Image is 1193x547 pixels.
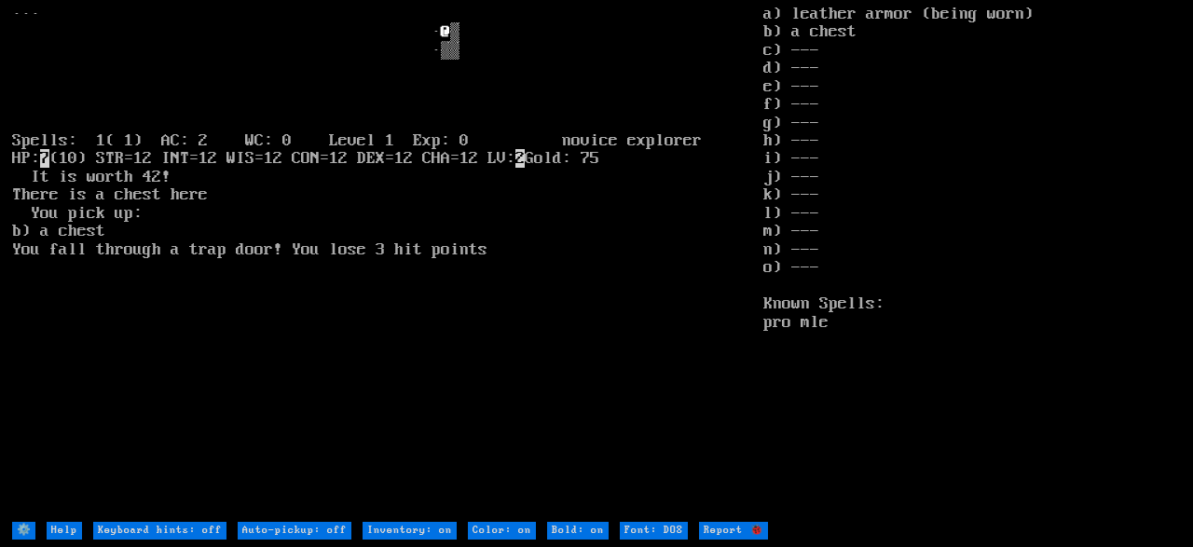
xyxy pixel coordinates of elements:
input: Color: on [468,522,536,540]
input: Font: DOS [620,522,688,540]
input: Help [47,522,82,540]
mark: 2 [515,149,525,168]
larn: ··· · ▒ ·▒▒ Spells: 1( 1) AC: 2 WC: 0 Level 1 Exp: 0 novice explorer HP: (10) STR=12 INT=12 WIS=1... [12,6,763,520]
input: Keyboard hints: off [93,522,226,540]
input: ⚙️ [12,522,35,540]
input: Report 🐞 [699,522,768,540]
font: @ [441,22,450,41]
input: Inventory: on [363,522,457,540]
stats: a) leather armor (being worn) b) a chest c) --- d) --- e) --- f) --- g) --- h) --- i) --- j) --- ... [763,6,1181,520]
mark: 7 [40,149,49,168]
input: Auto-pickup: off [238,522,351,540]
input: Bold: on [547,522,609,540]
